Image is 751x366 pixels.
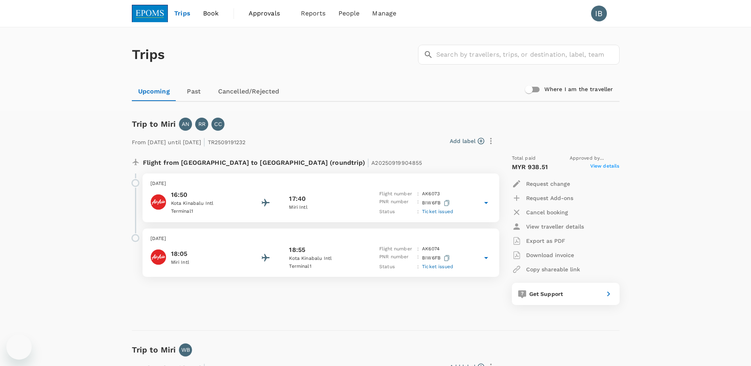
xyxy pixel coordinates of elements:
span: Ticket issued [422,209,453,214]
img: AirAsia [150,194,166,210]
p: [DATE] [150,235,491,243]
span: Book [203,9,219,18]
h6: Where I am the traveller [544,85,613,94]
p: Flight number [379,190,414,198]
img: EPOMS SDN BHD [132,5,168,22]
p: Terminal 1 [289,263,360,271]
p: Request Add-ons [526,194,573,202]
a: Cancelled/Rejected [212,82,286,101]
input: Search by travellers, trips, or destination, label, team [436,45,620,65]
p: Terminal 1 [171,208,242,215]
span: A20250919904855 [371,160,422,166]
img: AirAsia [150,249,166,265]
p: AK 6073 [422,190,440,198]
p: Miri Intl [171,259,242,267]
span: Get Support [529,291,563,297]
button: Copy shareable link [512,262,580,276]
p: : [417,263,419,271]
p: : [417,208,419,216]
span: Approved by [570,154,620,162]
p: Copy shareable link [526,265,580,273]
p: View traveller details [526,223,584,231]
h6: Trip to Miri [132,343,176,356]
p: : [417,253,419,263]
p: Status [379,208,414,216]
p: WB [181,346,190,354]
div: IB [591,6,607,21]
p: 18:05 [171,249,242,259]
button: Export as PDF [512,234,565,248]
span: Approvals [249,9,288,18]
p: : [417,198,419,208]
span: | [203,136,205,147]
h1: Trips [132,27,165,82]
p: From [DATE] until [DATE] TR2509191232 [132,134,246,148]
p: 17:40 [289,194,306,204]
span: Reports [301,9,326,18]
iframe: Button to launch messaging window [6,334,32,360]
p: Kota Kinabalu Intl [171,200,242,208]
p: MYR 938.51 [512,162,548,172]
p: Miri Intl [289,204,360,212]
p: BIW6FB [422,253,451,263]
p: : [417,190,419,198]
p: : [417,245,419,253]
a: Upcoming [132,82,176,101]
p: 16:50 [171,190,242,200]
p: [DATE] [150,180,491,188]
button: View traveller details [512,219,584,234]
span: Trips [174,9,190,18]
h6: Trip to Miri [132,118,176,130]
p: Request change [526,180,570,188]
button: Add label [450,137,484,145]
p: CC [214,120,222,128]
span: | [367,157,369,168]
button: Download invoice [512,248,574,262]
p: 18:55 [289,245,305,255]
p: Flight number [379,245,414,253]
p: Flight from [GEOGRAPHIC_DATA] to [GEOGRAPHIC_DATA] (roundtrip) [143,154,422,169]
button: Request change [512,177,570,191]
span: Ticket issued [422,264,453,269]
p: PNR number [379,253,414,263]
button: Cancel booking [512,205,568,219]
p: AK 6074 [422,245,439,253]
p: RR [198,120,205,128]
span: People [338,9,360,18]
span: View details [590,162,620,172]
p: Kota Kinabalu Intl [289,255,360,263]
p: Export as PDF [526,237,565,245]
p: Cancel booking [526,208,568,216]
span: Total paid [512,154,536,162]
p: Download invoice [526,251,574,259]
span: Manage [372,9,396,18]
p: PNR number [379,198,414,208]
p: BIW6FB [422,198,451,208]
a: Past [176,82,212,101]
p: AN [182,120,189,128]
p: Status [379,263,414,271]
button: Request Add-ons [512,191,573,205]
